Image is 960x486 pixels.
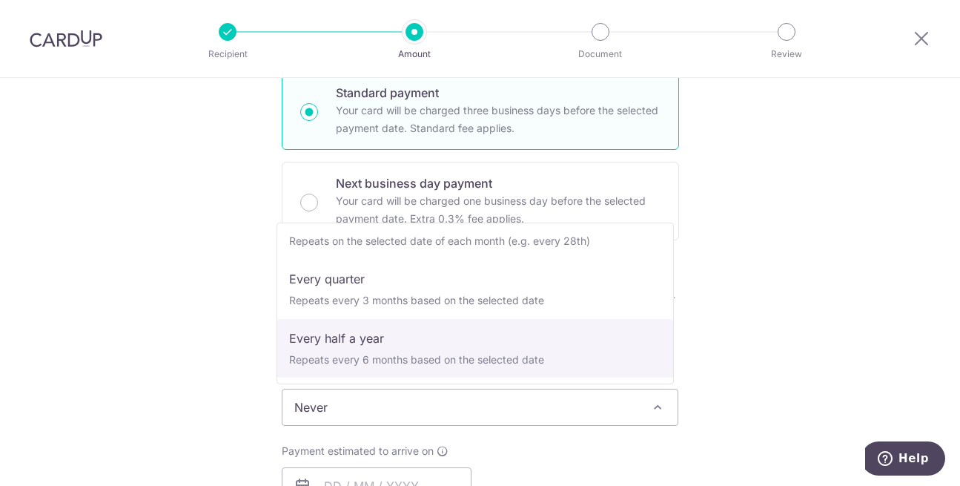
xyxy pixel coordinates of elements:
small: Repeats every 6 months based on the selected date [289,353,544,366]
small: Repeats on the selected date of each month (e.g. every 28th) [289,234,590,247]
p: Standard payment [336,84,661,102]
span: Payment estimated to arrive on [282,444,434,459]
p: Amount [360,47,469,62]
iframe: Opens a widget where you can find more information [865,441,945,479]
p: Recipient [173,47,282,62]
p: Review [732,47,841,62]
p: Every half a year [289,329,661,347]
p: Next business day payment [336,174,661,192]
span: Never [282,390,678,425]
p: Your card will be charged three business days before the selected payment date. Standard fee appl... [336,102,661,137]
img: CardUp [30,30,102,47]
p: Your card will be charged one business day before the selected payment date. Extra 0.3% fee applies. [336,192,661,228]
small: Repeats every 3 months based on the selected date [289,294,544,306]
p: Every quarter [289,270,661,288]
p: Document [546,47,655,62]
span: Never [282,389,679,426]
